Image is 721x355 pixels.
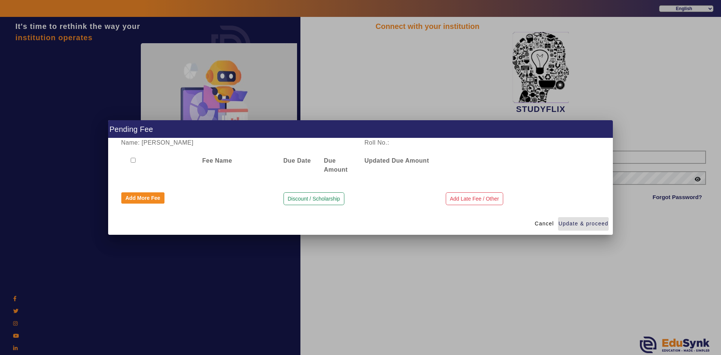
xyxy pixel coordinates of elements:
span: Update & proceed [558,220,608,228]
button: Cancel [532,217,557,231]
b: Due Date [284,157,311,164]
button: Discount / Scholarship [284,192,344,205]
span: Cancel [535,220,554,228]
div: Name: [PERSON_NAME] [117,138,360,147]
b: Fee Name [202,157,232,164]
button: Add Late Fee / Other [446,192,504,205]
button: Update & proceed [558,217,609,231]
b: Due Amount [324,157,348,173]
h1: Pending Fee [108,120,613,138]
button: Add More Fee [121,192,165,204]
b: Updated Due Amount [365,157,429,164]
div: Roll No.: [360,138,482,147]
